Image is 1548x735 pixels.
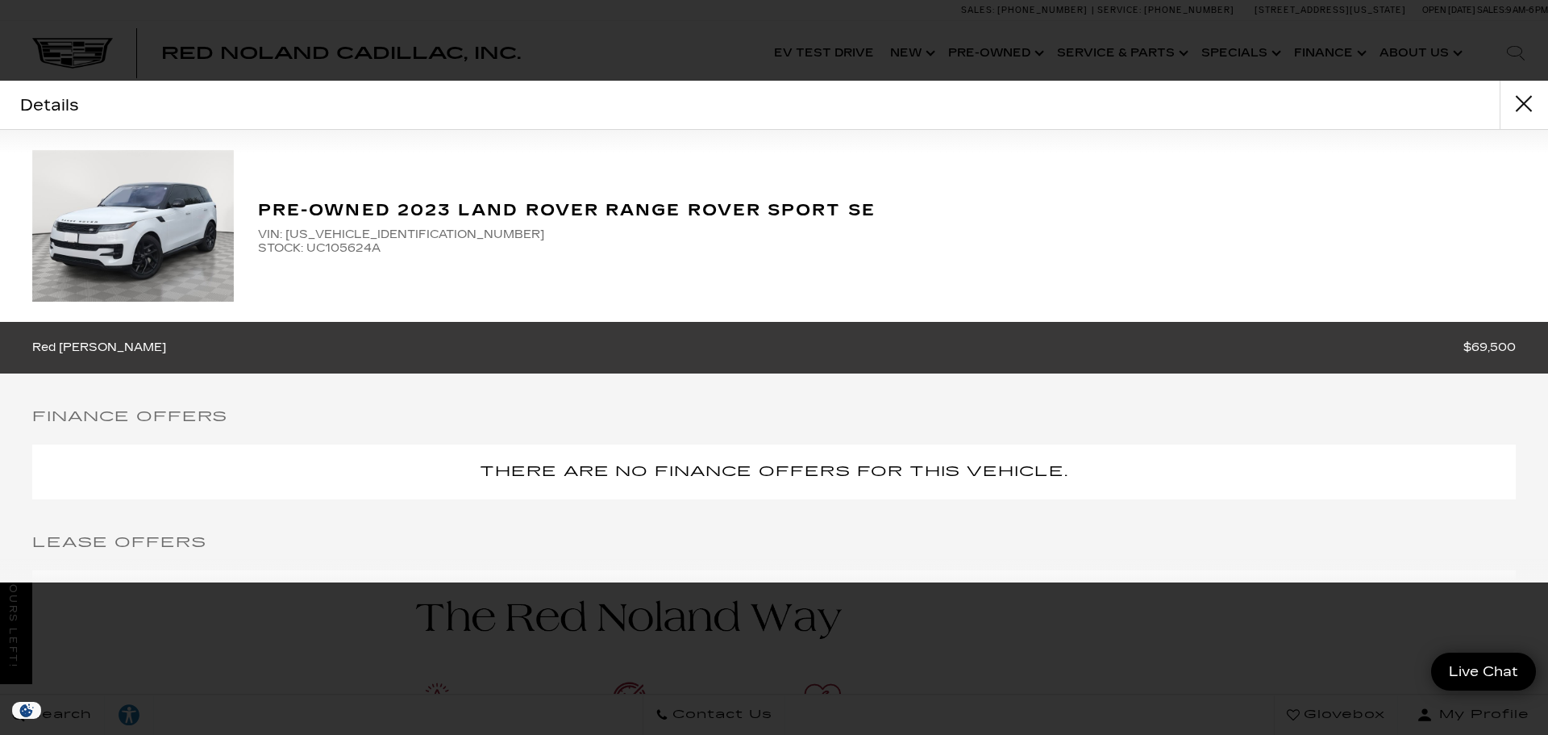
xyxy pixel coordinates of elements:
a: Red [PERSON_NAME] $69,500 [32,338,1516,358]
img: Opt-Out Icon [8,702,45,719]
h5: Finance Offers [32,406,1516,428]
span: Red [PERSON_NAME] [32,338,174,358]
span: VIN: [US_VEHICLE_IDENTIFICATION_NUMBER] [258,228,1516,241]
h5: Lease Offers [32,532,1516,554]
h2: Pre-Owned 2023 Land Rover Range Rover Sport SE [258,197,1516,223]
span: $69,500 [1463,338,1516,358]
button: close [1500,81,1548,129]
span: STOCK: UC105624A [258,241,1516,255]
img: 2023 Land Rover Range Rover Sport SE [32,150,234,302]
h5: There are no finance offers for this vehicle. [48,461,1500,483]
section: Click to Open Cookie Consent Modal [8,702,45,719]
a: Live Chat [1431,653,1536,691]
span: Live Chat [1441,662,1526,681]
